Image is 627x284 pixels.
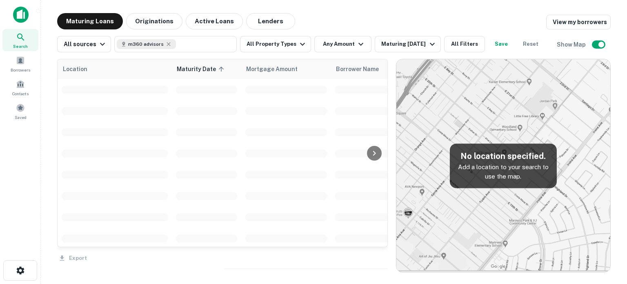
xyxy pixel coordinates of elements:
span: Search [13,43,28,49]
th: Borrower Name [331,59,421,79]
img: map-placeholder.webp [396,59,610,272]
iframe: Chat Widget [586,219,627,258]
button: All Property Types [240,36,311,52]
button: Reset [518,36,544,52]
button: All sources [57,36,111,52]
div: All sources [64,39,107,49]
th: Location [58,59,172,79]
th: Mortgage Amount [241,59,331,79]
h6: Show Map [557,40,587,49]
button: Lenders [246,13,295,29]
span: Borrowers [11,67,30,73]
span: Borrower Name [336,64,379,74]
span: Mortgage Amount [246,64,308,74]
a: Saved [2,100,38,122]
button: Maturing [DATE] [375,36,440,52]
span: Contacts [12,90,29,97]
span: Location [62,64,87,74]
a: Borrowers [2,53,38,75]
div: Maturing [DATE] [381,39,437,49]
a: Search [2,29,38,51]
h5: No location specified. [456,150,550,162]
button: Save your search to get updates of matches that match your search criteria. [488,36,514,52]
span: Maturity Date [177,64,227,74]
p: Add a location to your search to use the map. [456,162,550,181]
span: m360 advisors [128,40,164,48]
th: Maturity Date [172,59,241,79]
button: All Filters [444,36,485,52]
span: Saved [15,114,27,121]
a: View my borrowers [546,15,611,29]
a: Contacts [2,76,38,98]
img: capitalize-icon.png [13,7,29,23]
button: Maturing Loans [57,13,123,29]
button: Originations [126,13,182,29]
button: Active Loans [186,13,243,29]
button: Any Amount [314,36,371,52]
